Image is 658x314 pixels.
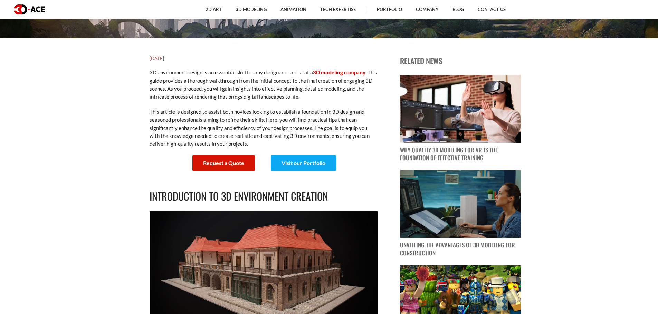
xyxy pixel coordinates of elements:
a: 3D modeling company [313,69,365,75]
p: This article is designed to assist both novices looking to establish a foundation in 3D design an... [150,108,378,148]
a: Request a Quote [192,155,255,171]
h2: Introduction to 3D Environment Creation [150,188,378,204]
h5: [DATE] [150,55,378,62]
p: Unveiling the Advantages of 3D Modeling for Construction [400,241,521,257]
p: Related news [400,55,521,67]
p: Why Quality 3D Modeling for VR Is the Foundation of Effective Training [400,146,521,162]
img: blog post image [400,170,521,238]
p: 3D environment design is an essential skill for any designer or artist at a . This guide provides... [150,69,378,101]
a: blog post image Unveiling the Advantages of 3D Modeling for Construction [400,170,521,257]
img: blog post image [400,75,521,143]
img: logo dark [14,4,45,14]
a: Visit our Portfolio [271,155,336,171]
a: blog post image Why Quality 3D Modeling for VR Is the Foundation of Effective Training [400,75,521,162]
